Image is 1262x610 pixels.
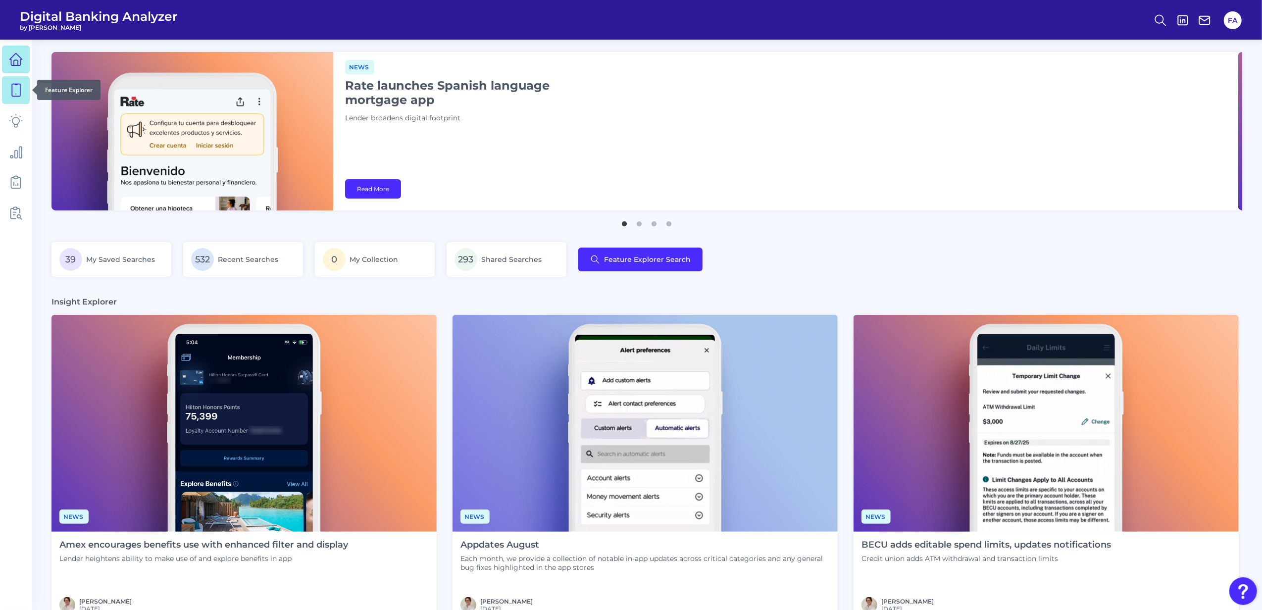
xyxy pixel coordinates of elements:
[861,540,1111,551] h4: BECU adds editable spend limits, updates notifications
[59,540,348,551] h4: Amex encourages benefits use with enhanced filter and display
[183,242,303,277] a: 532Recent Searches
[345,78,593,107] h1: Rate launches Spanish language mortgage app
[881,598,934,605] a: [PERSON_NAME]
[578,248,703,271] button: Feature Explorer Search
[480,598,533,605] a: [PERSON_NAME]
[664,216,674,226] button: 4
[51,297,117,307] h3: Insight Explorer
[86,255,155,264] span: My Saved Searches
[51,242,171,277] a: 39My Saved Searches
[650,216,659,226] button: 3
[635,216,645,226] button: 2
[79,598,132,605] a: [PERSON_NAME]
[59,511,89,521] a: News
[59,248,82,271] span: 39
[1224,11,1242,29] button: FA
[460,509,490,524] span: News
[350,255,398,264] span: My Collection
[861,509,891,524] span: News
[447,242,566,277] a: 293Shared Searches
[345,113,593,124] p: Lender broadens digital footprint
[345,62,374,71] a: News
[37,80,101,100] div: Feature Explorer
[481,255,542,264] span: Shared Searches
[191,248,214,271] span: 532
[345,179,401,199] a: Read More
[20,9,178,24] span: Digital Banking Analyzer
[604,255,691,263] span: Feature Explorer Search
[51,52,333,210] img: bannerImg
[460,554,830,572] p: Each month, we provide a collection of notable in-app updates across critical categories and any ...
[854,315,1239,532] img: News - Phone (2).png
[51,315,437,532] img: News - Phone (4).png
[1229,577,1257,605] button: Open Resource Center
[323,248,346,271] span: 0
[20,24,178,31] span: by [PERSON_NAME]
[460,511,490,521] a: News
[454,248,477,271] span: 293
[861,511,891,521] a: News
[861,554,1111,563] p: Credit union adds ATM withdrawal and transaction limits
[460,540,830,551] h4: Appdates August
[315,242,435,277] a: 0My Collection
[453,315,838,532] img: Appdates - Phone.png
[345,60,374,74] span: News
[218,255,278,264] span: Recent Searches
[59,509,89,524] span: News
[620,216,630,226] button: 1
[59,554,348,563] p: Lender heightens ability to make use of and explore benefits in app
